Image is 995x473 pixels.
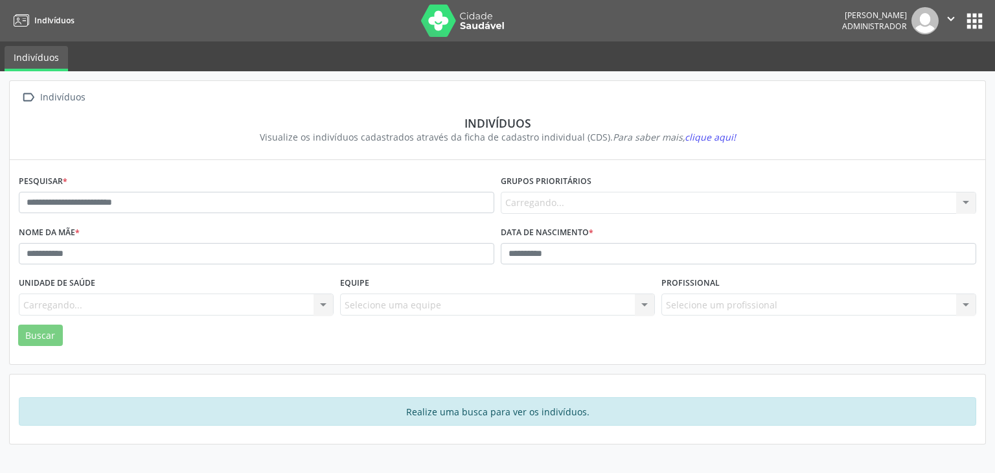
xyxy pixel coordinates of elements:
[340,273,369,294] label: Equipe
[944,12,958,26] i: 
[19,223,80,243] label: Nome da mãe
[685,131,736,143] span: clique aqui!
[911,7,939,34] img: img
[18,325,63,347] button: Buscar
[501,172,591,192] label: Grupos prioritários
[501,223,593,243] label: Data de nascimento
[38,88,87,107] div: Indivíduos
[5,46,68,71] a: Indivíduos
[842,21,907,32] span: Administrador
[19,273,95,294] label: Unidade de saúde
[963,10,986,32] button: apps
[842,10,907,21] div: [PERSON_NAME]
[661,273,720,294] label: Profissional
[19,88,38,107] i: 
[19,172,67,192] label: Pesquisar
[19,88,87,107] a:  Indivíduos
[28,116,967,130] div: Indivíduos
[34,15,74,26] span: Indivíduos
[19,397,976,426] div: Realize uma busca para ver os indivíduos.
[939,7,963,34] button: 
[9,10,74,31] a: Indivíduos
[28,130,967,144] div: Visualize os indivíduos cadastrados através da ficha de cadastro individual (CDS).
[613,131,736,143] i: Para saber mais,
